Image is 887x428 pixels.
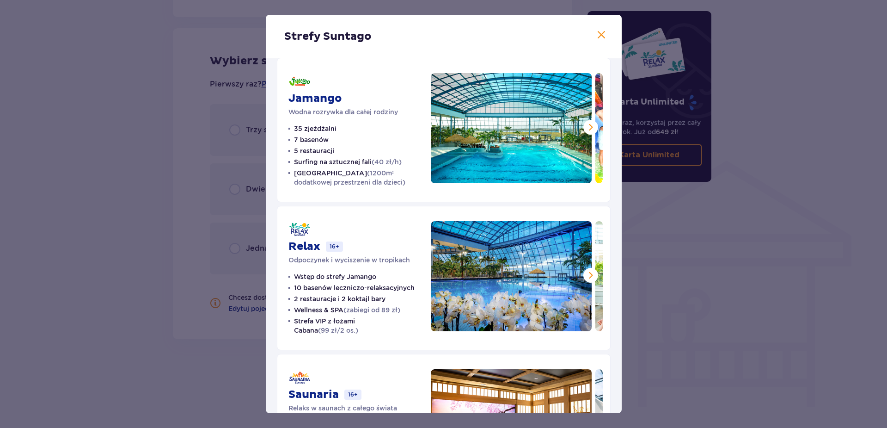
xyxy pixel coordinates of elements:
p: Saunaria [288,388,339,402]
p: Strefy Suntago [284,30,372,43]
p: 7 basenów [294,135,329,144]
p: [GEOGRAPHIC_DATA] [294,168,420,187]
p: Wellness & SPA [294,305,400,315]
p: 10 basenów leczniczo-relaksacyjnych [294,283,415,292]
p: Relaks w saunach z całego świata [288,403,397,413]
img: Saunaria logo [288,369,311,386]
p: 35 zjeżdżalni [294,124,336,133]
img: Jamango [431,73,592,183]
img: Jamango logo [288,73,311,90]
p: 5 restauracji [294,146,334,155]
p: Strefa VIP z łożami Cabana [294,316,420,335]
p: 16+ [344,390,361,400]
p: Odpoczynek i wyciszenie w tropikach [288,255,410,265]
p: Jamango [288,92,342,105]
img: Relax logo [288,221,311,238]
span: (zabiegi od 89 zł) [343,306,400,314]
p: 16+ [326,242,343,252]
img: Relax [431,221,592,331]
p: Wstęp do strefy Jamango [294,272,376,281]
p: 2 restauracje i 2 koktajl bary [294,294,385,304]
span: (40 zł/h) [372,158,402,166]
p: Relax [288,240,320,254]
p: Wodna rozrywka dla całej rodziny [288,107,398,117]
p: Surfing na sztucznej fali [294,157,402,167]
span: (99 zł/2 os.) [318,327,358,334]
